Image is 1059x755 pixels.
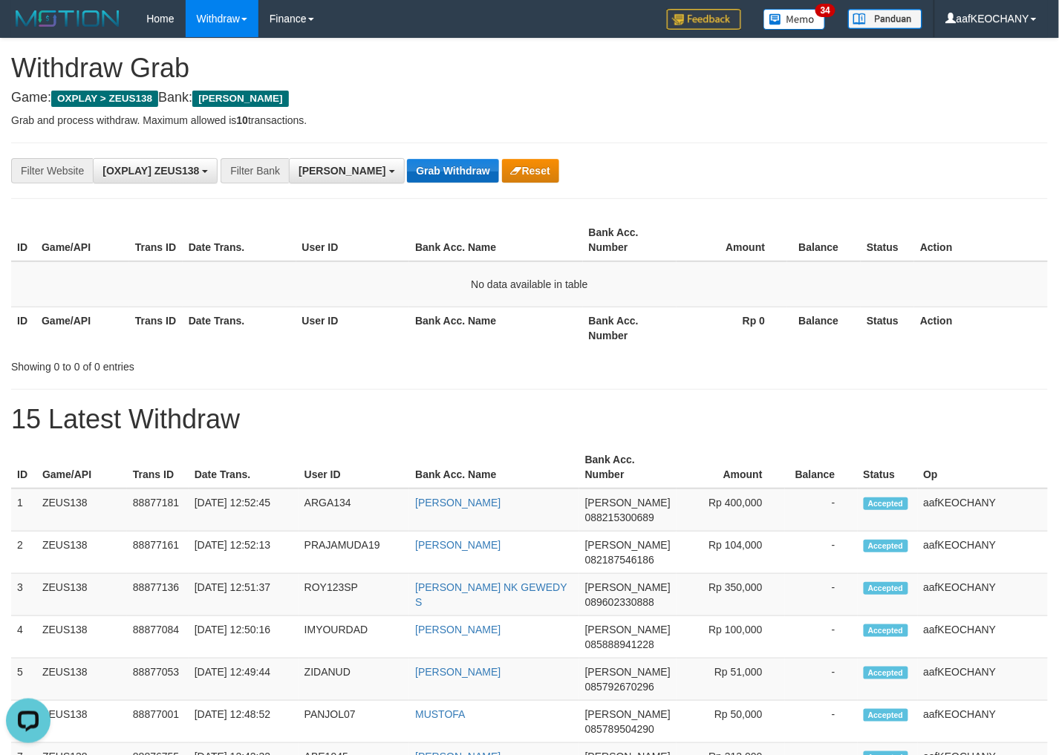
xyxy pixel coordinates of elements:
[299,165,385,177] span: [PERSON_NAME]
[585,497,671,509] span: [PERSON_NAME]
[918,574,1049,616] td: aafKEOCHANY
[102,165,199,177] span: [OXPLAY] ZEUS138
[11,574,36,616] td: 3
[585,511,654,523] span: Copy 088215300689 to clipboard
[918,616,1049,658] td: aafKEOCHANY
[296,307,410,349] th: User ID
[864,667,908,679] span: Accepted
[36,219,129,261] th: Game/API
[189,574,299,616] td: [DATE] 12:51:37
[11,53,1048,83] h1: Withdraw Grab
[299,446,409,488] th: User ID
[914,219,1048,261] th: Action
[36,701,127,743] td: ZEUS138
[127,574,189,616] td: 88877136
[409,307,582,349] th: Bank Acc. Name
[667,9,741,30] img: Feedback.jpg
[11,91,1048,105] h4: Game: Bank:
[848,9,922,29] img: panduan.png
[36,532,127,574] td: ZEUS138
[785,446,858,488] th: Balance
[918,701,1049,743] td: aafKEOCHANY
[51,91,158,107] span: OXPLAY > ZEUS138
[11,446,36,488] th: ID
[11,307,36,349] th: ID
[415,497,501,509] a: [PERSON_NAME]
[11,405,1048,434] h1: 15 Latest Withdraw
[409,219,582,261] th: Bank Acc. Name
[415,624,501,635] a: [PERSON_NAME]
[183,307,296,349] th: Date Trans.
[585,681,654,693] span: Copy 085792670296 to clipboard
[36,616,127,658] td: ZEUS138
[415,666,501,678] a: [PERSON_NAME]
[127,488,189,532] td: 88877181
[861,219,914,261] th: Status
[864,582,908,595] span: Accepted
[864,540,908,552] span: Accepted
[918,446,1049,488] th: Op
[11,113,1048,128] p: Grab and process withdraw. Maximum allowed is transactions.
[299,532,409,574] td: PRAJAMUDA19
[299,658,409,701] td: ZIDANUD
[585,581,671,593] span: [PERSON_NAME]
[11,658,36,701] td: 5
[93,158,218,183] button: [OXPLAY] ZEUS138
[583,307,677,349] th: Bank Acc. Number
[299,701,409,743] td: PANJOL07
[585,539,671,551] span: [PERSON_NAME]
[127,616,189,658] td: 88877084
[299,574,409,616] td: ROY123SP
[127,658,189,701] td: 88877053
[585,708,671,720] span: [PERSON_NAME]
[299,616,409,658] td: IMYOURDAD
[677,488,785,532] td: Rp 400,000
[11,7,124,30] img: MOTION_logo.png
[677,307,788,349] th: Rp 0
[183,219,296,261] th: Date Trans.
[129,307,183,349] th: Trans ID
[579,446,677,488] th: Bank Acc. Number
[585,624,671,635] span: [PERSON_NAME]
[36,658,127,701] td: ZEUS138
[918,488,1049,532] td: aafKEOCHANY
[11,616,36,658] td: 4
[36,307,129,349] th: Game/API
[415,708,465,720] a: MUSTOFA
[763,9,826,30] img: Button%20Memo.svg
[11,261,1048,307] td: No data available in table
[585,638,654,650] span: Copy 085888941228 to clipboard
[221,158,289,183] div: Filter Bank
[409,446,579,488] th: Bank Acc. Name
[36,488,127,532] td: ZEUS138
[677,574,785,616] td: Rp 350,000
[918,658,1049,701] td: aafKEOCHANY
[858,446,918,488] th: Status
[502,159,559,183] button: Reset
[785,574,858,616] td: -
[815,4,835,17] span: 34
[407,159,498,183] button: Grab Withdraw
[415,581,567,608] a: [PERSON_NAME] NK GEWEDY S
[289,158,404,183] button: [PERSON_NAME]
[785,616,858,658] td: -
[11,158,93,183] div: Filter Website
[785,658,858,701] td: -
[785,701,858,743] td: -
[189,488,299,532] td: [DATE] 12:52:45
[36,446,127,488] th: Game/API
[677,616,785,658] td: Rp 100,000
[127,532,189,574] td: 88877161
[129,219,183,261] th: Trans ID
[677,219,788,261] th: Amount
[36,574,127,616] td: ZEUS138
[585,666,671,678] span: [PERSON_NAME]
[785,532,858,574] td: -
[11,353,430,374] div: Showing 0 to 0 of 0 entries
[677,446,785,488] th: Amount
[585,554,654,566] span: Copy 082187546186 to clipboard
[299,488,409,532] td: ARGA134
[785,488,858,532] td: -
[677,658,785,701] td: Rp 51,000
[787,219,861,261] th: Balance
